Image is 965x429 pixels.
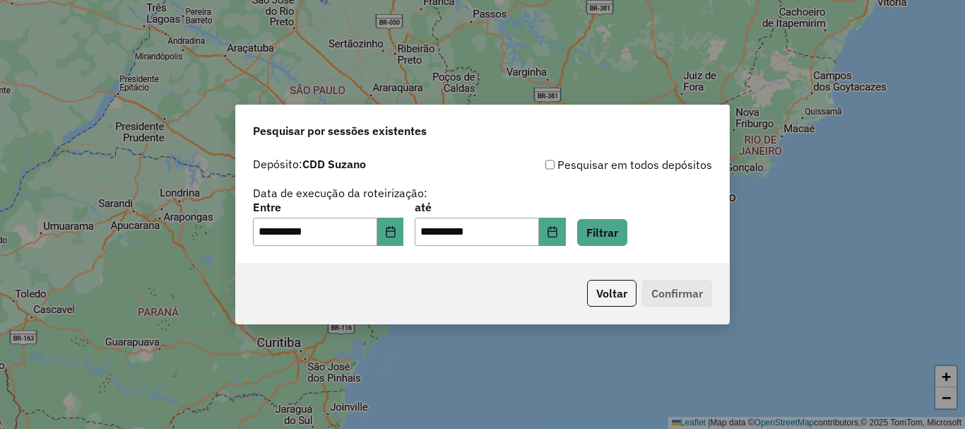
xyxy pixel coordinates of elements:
[587,280,637,307] button: Voltar
[253,122,427,139] span: Pesquisar por sessões existentes
[253,184,427,201] label: Data de execução da roteirização:
[253,155,366,172] label: Depósito:
[302,157,366,171] strong: CDD Suzano
[253,199,403,216] label: Entre
[577,219,627,246] button: Filtrar
[377,218,404,246] button: Choose Date
[482,156,712,173] div: Pesquisar em todos depósitos
[539,218,566,246] button: Choose Date
[415,199,565,216] label: até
